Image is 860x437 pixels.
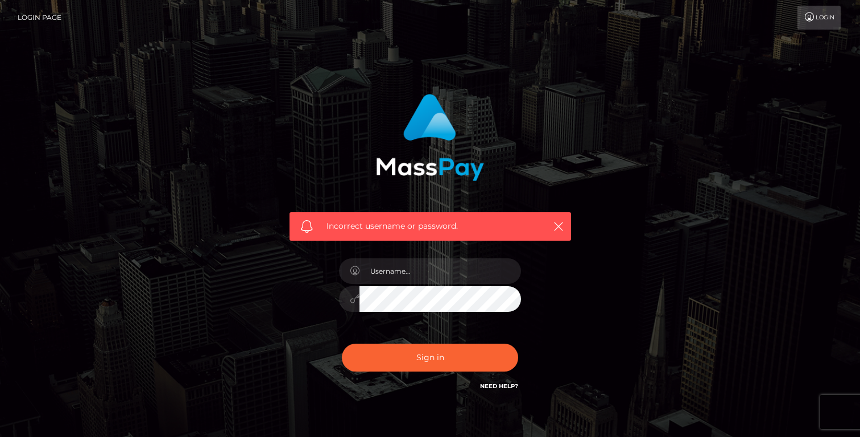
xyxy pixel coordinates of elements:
[376,94,484,181] img: MassPay Login
[342,344,518,372] button: Sign in
[480,382,518,390] a: Need Help?
[326,220,534,232] span: Incorrect username or password.
[359,258,521,284] input: Username...
[18,6,61,30] a: Login Page
[797,6,841,30] a: Login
